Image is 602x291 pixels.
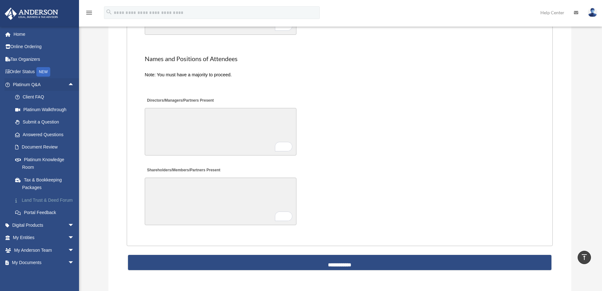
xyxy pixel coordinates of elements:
[9,91,84,104] a: Client FAQ
[9,116,84,129] a: Submit a Question
[4,53,84,66] a: Tax Organizers
[9,153,84,174] a: Platinum Knowledge Room
[145,72,232,77] span: Note: You must have a majority to proceed.
[4,244,84,256] a: My Anderson Teamarrow_drop_down
[145,166,222,175] label: Shareholders/Members/Partners Present
[4,256,84,269] a: My Documentsarrow_drop_down
[581,253,588,261] i: vertical_align_top
[4,41,84,53] a: Online Ordering
[9,174,84,194] a: Tax & Bookkeeping Packages
[9,128,84,141] a: Answered Questions
[145,97,216,105] label: Directors/Managers/Partners Present
[4,66,84,79] a: Order StatusNEW
[68,78,81,91] span: arrow_drop_up
[85,11,93,16] a: menu
[68,244,81,257] span: arrow_drop_down
[4,28,84,41] a: Home
[36,67,50,77] div: NEW
[9,194,84,206] a: Land Trust & Deed Forum
[145,178,296,225] textarea: To enrich screen reader interactions, please activate Accessibility in Grammarly extension settings
[9,103,84,116] a: Platinum Walkthrough
[9,141,84,154] a: Document Review
[85,9,93,16] i: menu
[4,219,84,231] a: Digital Productsarrow_drop_down
[145,108,296,155] textarea: To enrich screen reader interactions, please activate Accessibility in Grammarly extension settings
[578,251,591,264] a: vertical_align_top
[4,231,84,244] a: My Entitiesarrow_drop_down
[3,8,60,20] img: Anderson Advisors Platinum Portal
[68,219,81,232] span: arrow_drop_down
[9,206,84,219] a: Portal Feedback
[68,231,81,244] span: arrow_drop_down
[106,9,112,16] i: search
[145,54,535,63] h2: Names and Positions of Attendees
[68,256,81,269] span: arrow_drop_down
[4,78,84,91] a: Platinum Q&Aarrow_drop_up
[588,8,597,17] img: User Pic
[9,269,84,282] a: Box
